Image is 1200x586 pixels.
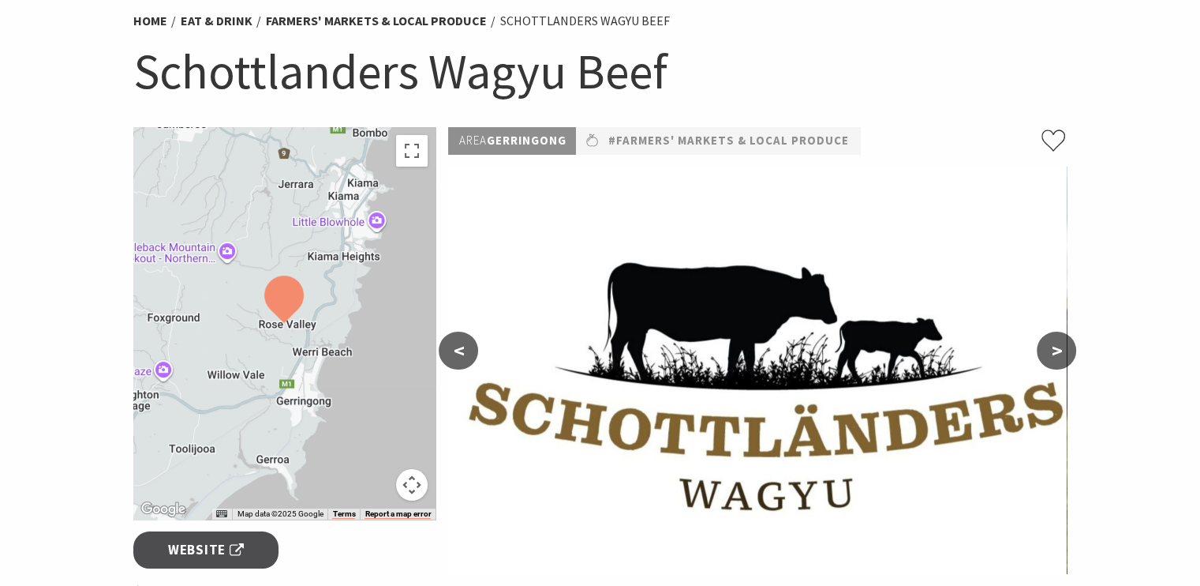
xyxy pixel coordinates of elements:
h1: Schottlanders Wagyu Beef [133,39,1067,103]
a: Report a map error [364,509,431,519]
button: Map camera controls [396,469,428,501]
button: Keyboard shortcuts [216,509,227,520]
a: Home [133,13,167,29]
li: Schottlanders Wagyu Beef [500,11,670,32]
span: Map data ©2025 Google [237,509,323,518]
a: Farmers' Markets & Local Produce [266,13,487,29]
span: Area [458,133,486,148]
img: Google [137,499,189,520]
a: Terms (opens in new tab) [332,509,355,519]
button: < [439,332,478,370]
p: Gerringong [448,127,576,155]
span: Website [168,539,244,561]
a: #Farmers' Markets & Local Produce [607,131,848,151]
a: Eat & Drink [181,13,252,29]
button: > [1037,332,1076,370]
a: Website [133,532,279,569]
button: Toggle fullscreen view [396,135,428,167]
a: Open this area in Google Maps (opens a new window) [137,499,189,520]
